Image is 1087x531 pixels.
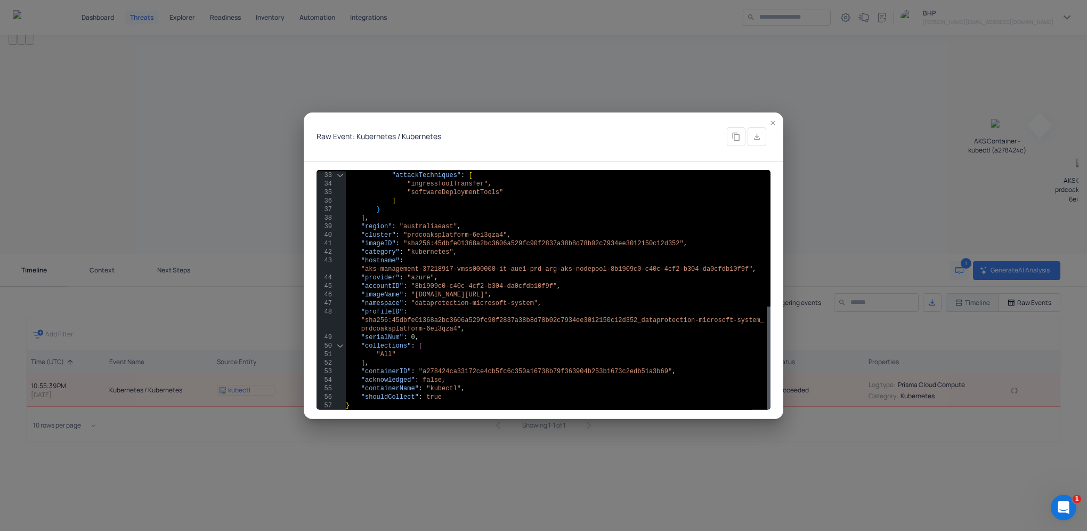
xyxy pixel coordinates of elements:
[317,401,332,410] div: 57
[361,308,403,316] span: "profileID"
[317,188,332,197] div: 35
[317,291,332,299] div: 46
[317,350,332,359] div: 51
[672,368,676,375] span: ,
[377,206,380,213] span: }
[403,231,507,239] span: "prdcoaksplatform-6ei3qza4"
[488,180,491,188] span: ,
[396,231,400,239] span: :
[400,248,403,256] span: :
[377,351,396,358] span: "All"
[317,393,332,401] div: 56
[361,248,400,256] span: "category"
[317,248,332,256] div: 42
[317,205,332,214] div: 37
[361,231,396,239] span: "cluster"
[317,299,332,308] div: 47
[538,300,541,307] span: ,
[426,385,461,392] span: "kubectl"
[317,231,332,239] div: 40
[317,359,332,367] div: 52
[1073,495,1081,503] span: 1
[442,376,445,384] span: ,
[468,172,472,179] span: [
[317,256,332,265] div: 43
[748,127,766,146] div: Export
[400,223,457,230] span: "australiaeast"
[361,291,403,299] span: "imageName"
[752,265,756,273] span: ,
[317,384,332,393] div: 55
[361,317,553,324] span: "sha256:45dbfe01368a2bc3606a529fc90f2837a38b8d78b0
[423,376,442,384] span: false
[507,231,510,239] span: ,
[403,291,407,299] span: :
[361,368,411,375] span: "containerID"
[419,393,423,401] span: :
[361,393,419,401] span: "shouldCollect"
[317,132,441,141] h4: Raw Event: Kubernetes / Kubernetes
[488,291,491,299] span: ,
[727,127,745,146] div: Copy
[317,239,332,248] div: 41
[400,257,403,264] span: :
[361,240,396,247] span: "imageID"
[392,223,395,230] span: :
[317,367,332,376] div: 53
[317,214,332,222] div: 38
[396,240,400,247] span: :
[411,300,538,307] span: "dataprotection-microsoft-system"
[415,334,419,341] span: ,
[317,333,332,342] div: 49
[403,300,407,307] span: :
[411,283,557,290] span: "8b1909c0-c40c-4cf2-b304-da0cfdb10f9f"
[684,240,687,247] span: ,
[461,325,465,333] span: ,
[403,283,407,290] span: :
[745,317,764,324] span: stem_
[415,376,419,384] span: :
[361,274,400,281] span: "provider"
[407,274,434,281] span: "azure"
[419,368,611,375] span: "a278424ca33172ce4cb5fc6c350a16738b79f363904b253b1
[403,240,595,247] span: "sha256:45dbfe01368a2bc3606a529fc90f2837a38b8d78b0
[317,197,332,205] div: 36
[407,189,503,196] span: "softwareDeploymentTools"
[361,300,403,307] span: "namespace"
[1051,495,1076,520] iframe: Intercom live chat
[361,359,365,367] span: ]
[553,265,745,273] span: g-aks-nodepool-8b1909c0-c40c-4cf2-b304-da0cfdb10f9
[365,214,369,222] span: ,
[403,308,407,316] span: :
[317,222,332,231] div: 39
[461,385,465,392] span: ,
[400,274,403,281] span: :
[317,376,332,384] div: 54
[392,197,395,205] span: ]
[317,342,332,350] div: 50
[392,172,461,179] span: "attackTechniques"
[419,385,423,392] span: :
[317,273,332,282] div: 44
[317,282,332,291] div: 45
[411,334,415,341] span: 0
[411,291,484,299] span: "[DOMAIN_NAME][URL]
[411,368,415,375] span: :
[484,291,488,299] span: "
[361,257,400,264] span: "hostname"
[403,334,407,341] span: :
[317,171,332,180] div: 33
[453,248,457,256] span: ,
[346,402,350,409] span: }
[595,240,684,247] span: 2c7934ee3012150c12d352"
[361,334,403,341] span: "serialNum"
[317,180,332,188] div: 34
[361,265,553,273] span: "aks-management-37218917-vmss000000-it-aue1-prd-ar
[361,385,419,392] span: "containerName"
[553,317,745,324] span: 2c7934ee3012150c12d352_dataprotection-microsoft-sy
[317,308,332,316] div: 48
[361,325,461,333] span: prdcoaksplatform-6ei3qza4"
[461,172,465,179] span: :
[419,342,423,350] span: [
[434,274,438,281] span: ,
